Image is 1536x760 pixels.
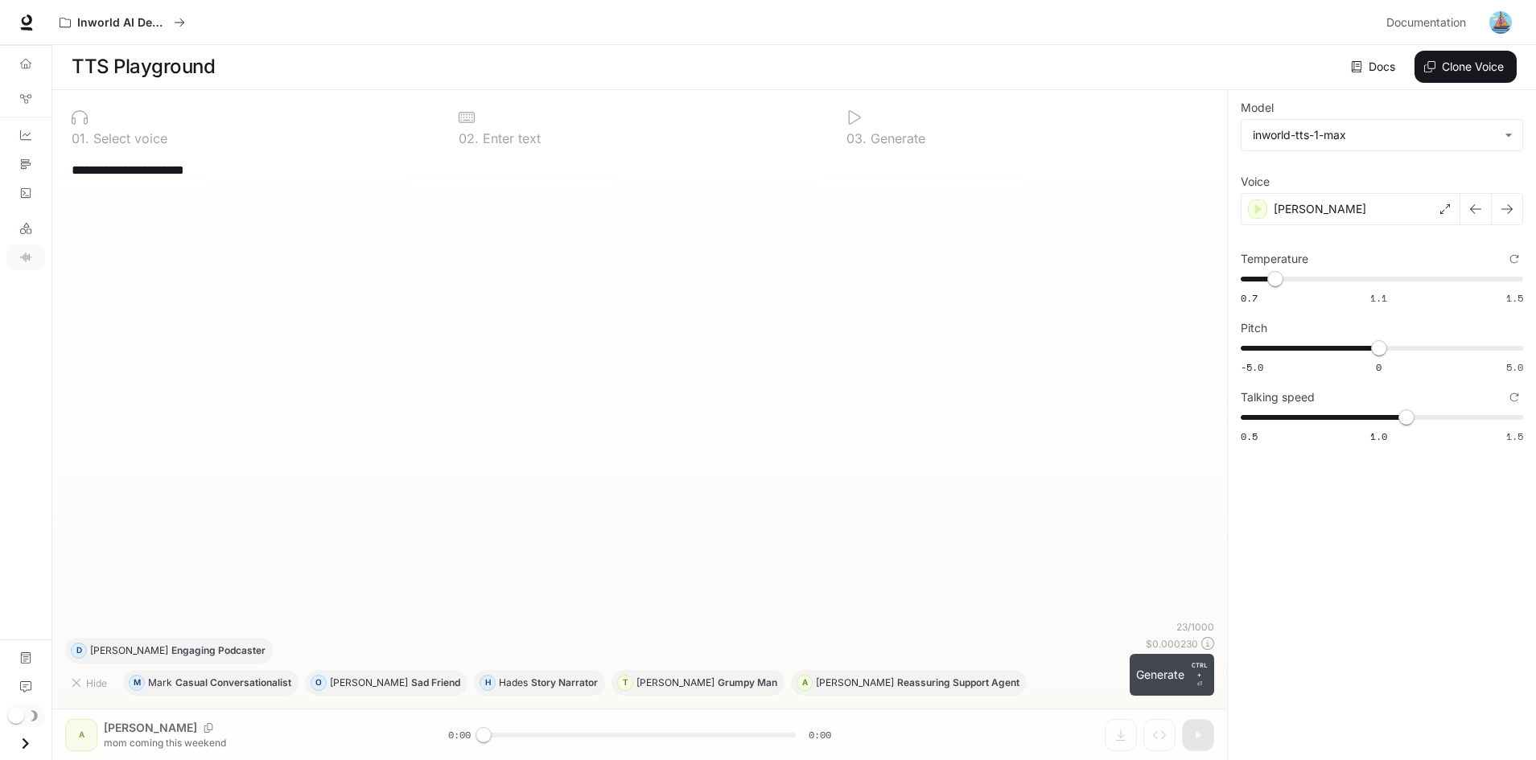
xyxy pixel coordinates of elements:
[65,670,117,696] button: Hide
[1380,6,1478,39] a: Documentation
[1191,660,1208,680] p: CTRL +
[1241,253,1308,265] p: Temperature
[6,86,45,112] a: Graph Registry
[77,16,167,30] p: Inworld AI Demos
[7,727,43,760] button: Open drawer
[1241,360,1263,374] span: -5.0
[1146,637,1198,651] p: $ 0.000230
[1130,654,1214,696] button: GenerateCTRL +⏎
[846,132,867,145] p: 0 3 .
[1176,620,1214,634] p: 23 / 1000
[479,132,541,145] p: Enter text
[1506,429,1523,443] span: 1.5
[459,132,479,145] p: 0 2 .
[175,678,291,688] p: Casual Conversationalist
[1274,201,1366,217] p: [PERSON_NAME]
[1241,322,1267,334] p: Pitch
[816,678,894,688] p: [PERSON_NAME]
[1505,250,1523,268] button: Reset to default
[1370,429,1387,443] span: 1.0
[6,51,45,76] a: Overview
[8,706,24,724] span: Dark mode toggle
[636,678,714,688] p: [PERSON_NAME]
[330,678,408,688] p: [PERSON_NAME]
[1376,360,1382,374] span: 0
[411,678,460,688] p: Sad Friend
[305,670,467,696] button: O[PERSON_NAME]Sad Friend
[474,670,605,696] button: HHadesStory Narrator
[1241,429,1258,443] span: 0.5
[1506,291,1523,305] span: 1.5
[867,132,925,145] p: Generate
[6,674,45,700] a: Feedback
[897,678,1019,688] p: Reassuring Support Agent
[1241,392,1315,403] p: Talking speed
[6,151,45,177] a: Traces
[6,645,45,671] a: Documentation
[72,51,215,83] h1: TTS Playground
[1489,11,1512,34] img: User avatar
[65,638,273,663] button: D[PERSON_NAME]Engaging Podcaster
[791,670,1027,696] button: A[PERSON_NAME]Reassuring Support Agent
[72,132,89,145] p: 0 1 .
[311,670,326,696] div: O
[612,670,784,696] button: T[PERSON_NAME]Grumpy Man
[531,678,598,688] p: Story Narrator
[1241,291,1258,305] span: 0.7
[618,670,632,696] div: T
[1485,6,1517,39] button: User avatar
[1253,127,1497,143] div: inworld-tts-1-max
[6,180,45,206] a: Logs
[1505,388,1523,406] button: Reset to default
[6,216,45,241] a: LLM Playground
[1370,291,1387,305] span: 1.1
[1191,660,1208,689] p: ⏎
[148,678,172,688] p: Mark
[90,646,168,655] p: [PERSON_NAME]
[123,670,299,696] button: MMarkCasual Conversationalist
[1506,360,1523,374] span: 5.0
[480,670,495,696] div: H
[130,670,144,696] div: M
[72,638,86,663] div: D
[89,132,167,145] p: Select voice
[1242,120,1522,150] div: inworld-tts-1-max
[1241,102,1274,113] p: Model
[1386,13,1466,33] span: Documentation
[1415,51,1517,83] button: Clone Voice
[499,678,528,688] p: Hades
[52,6,192,39] button: All workspaces
[1348,51,1402,83] a: Docs
[171,646,266,655] p: Engaging Podcaster
[797,670,812,696] div: A
[718,678,777,688] p: Grumpy Man
[6,122,45,148] a: Dashboards
[6,244,45,270] a: TTS Playground
[1241,176,1270,187] p: Voice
